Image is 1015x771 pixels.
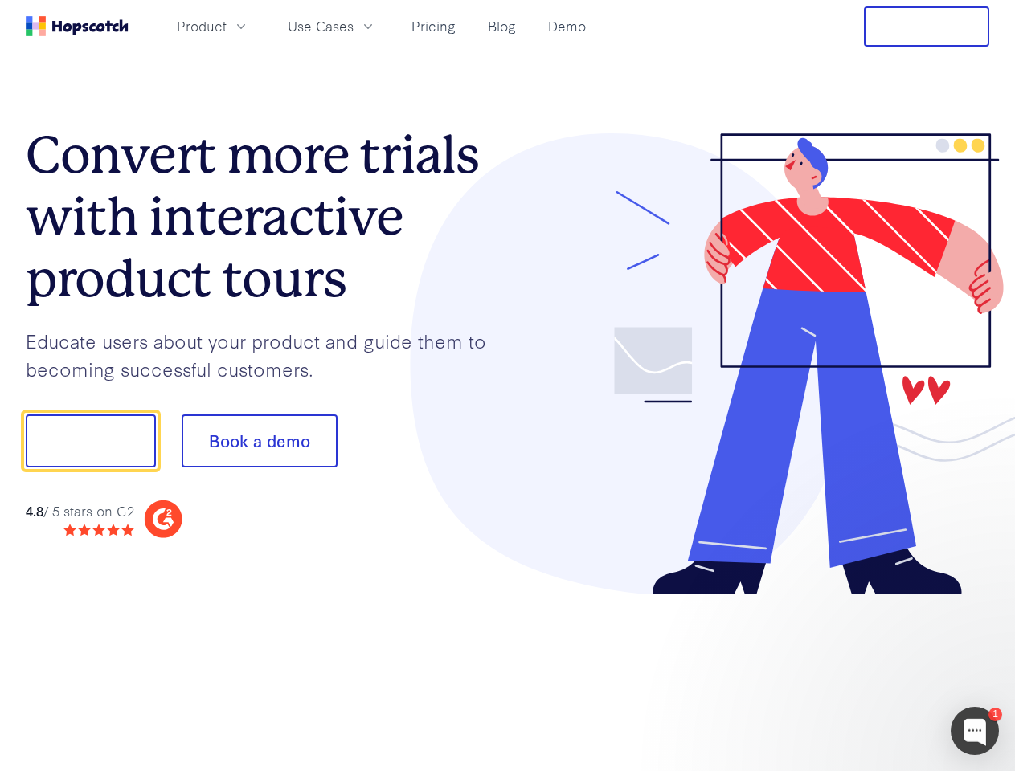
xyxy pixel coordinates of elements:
div: / 5 stars on G2 [26,501,134,521]
a: Demo [542,13,592,39]
a: Home [26,16,129,36]
button: Product [167,13,259,39]
span: Use Cases [288,16,354,36]
button: Show me! [26,414,156,467]
a: Pricing [405,13,462,39]
span: Product [177,16,227,36]
p: Educate users about your product and guide them to becoming successful customers. [26,327,508,382]
button: Use Cases [278,13,386,39]
div: 1 [988,708,1002,721]
strong: 4.8 [26,501,43,520]
h1: Convert more trials with interactive product tours [26,124,508,309]
button: Free Trial [864,6,989,47]
a: Blog [481,13,522,39]
button: Book a demo [182,414,338,467]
